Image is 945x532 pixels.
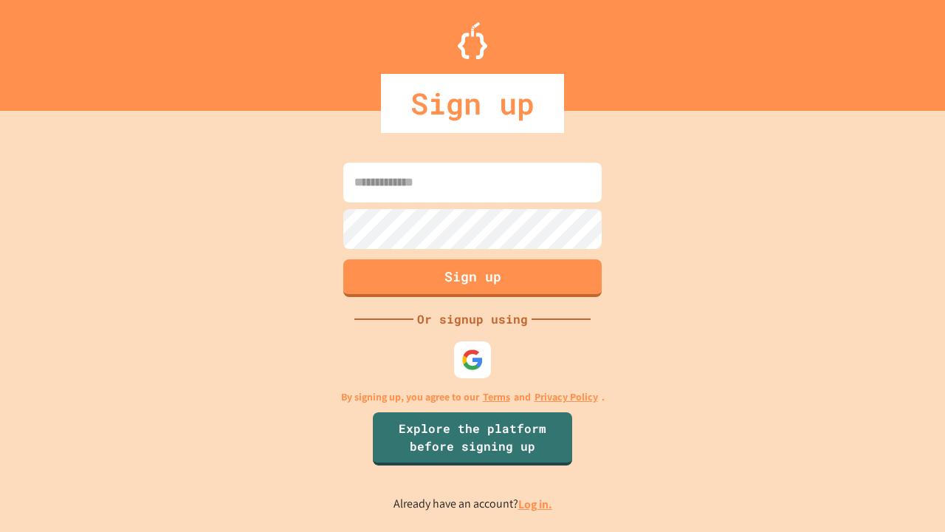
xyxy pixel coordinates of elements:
[343,259,602,297] button: Sign up
[373,412,572,465] a: Explore the platform before signing up
[883,473,930,517] iframe: chat widget
[535,389,598,405] a: Privacy Policy
[518,497,552,512] a: Log in.
[381,74,564,133] div: Sign up
[458,22,487,59] img: Logo.svg
[413,310,532,328] div: Or signup using
[483,389,510,405] a: Terms
[341,389,605,405] p: By signing up, you agree to our and .
[394,495,552,514] p: Already have an account?
[822,409,930,471] iframe: chat widget
[461,349,484,371] img: google-icon.svg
